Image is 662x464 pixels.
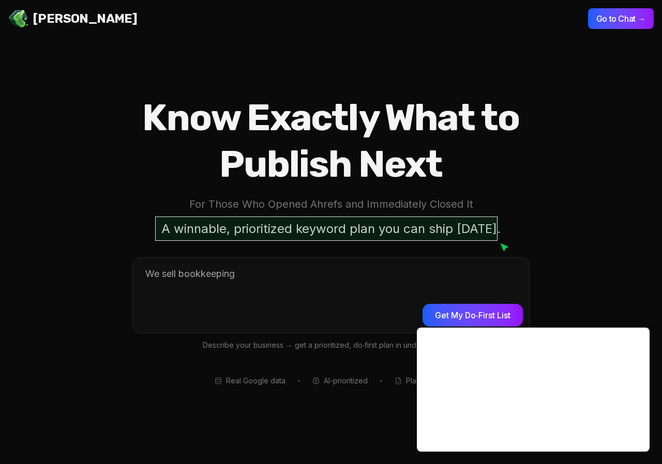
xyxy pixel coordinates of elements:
[99,95,563,188] h1: Know Exactly What to Publish Next
[406,376,448,386] span: Plain English
[226,376,285,386] span: Real Google data
[324,376,368,386] span: AI-prioritized
[33,10,137,27] span: [PERSON_NAME]
[99,196,563,213] p: For Those Who Opened Ahrefs and Immediately Closed It
[8,8,29,29] img: Jello SEO Logo
[132,339,530,351] p: Describe your business → get a prioritized, do‑first plan in under 3 minutes.
[588,8,654,29] button: Go to Chat →
[423,304,523,327] button: Get My Do‑First List
[588,13,654,24] a: Go to Chat →
[155,216,507,241] p: A winnable, prioritized keyword plan you can ship [DATE].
